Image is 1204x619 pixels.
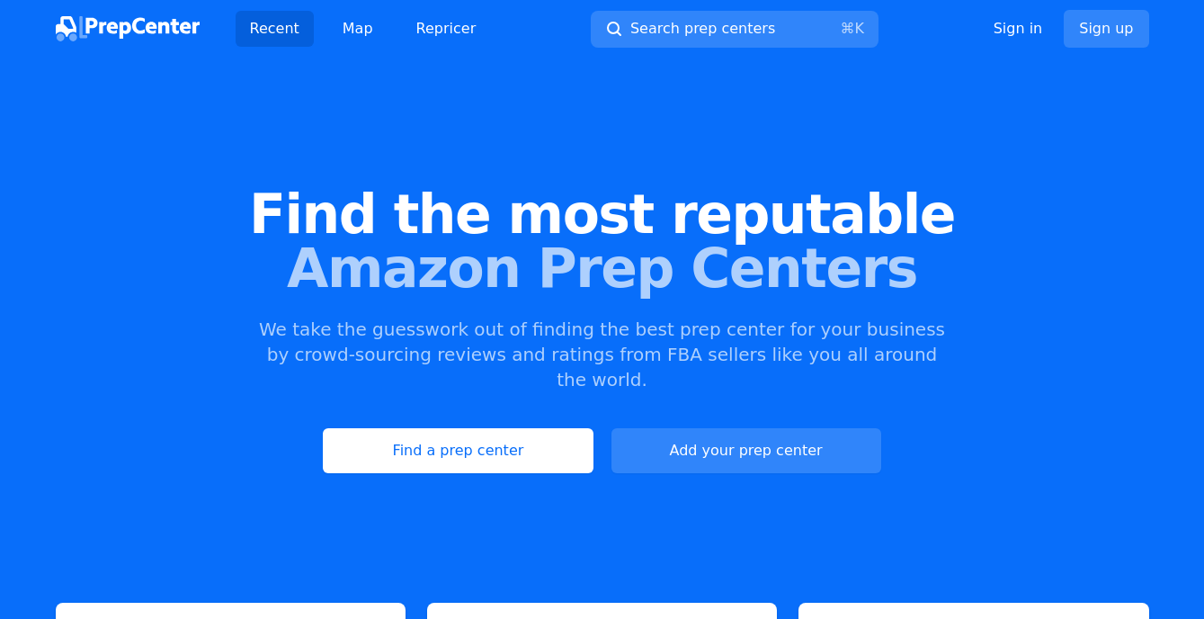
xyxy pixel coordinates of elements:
span: Find the most reputable [29,187,1175,241]
a: Find a prep center [323,428,593,473]
kbd: ⌘ [840,20,854,37]
a: Repricer [402,11,491,47]
a: Add your prep center [611,428,881,473]
img: PrepCenter [56,16,200,41]
a: Sign up [1064,10,1148,48]
a: Map [328,11,388,47]
p: We take the guesswork out of finding the best prep center for your business by crowd-sourcing rev... [257,317,948,392]
a: Recent [236,11,314,47]
kbd: K [854,20,864,37]
span: Amazon Prep Centers [29,241,1175,295]
button: Search prep centers⌘K [591,11,878,48]
span: Search prep centers [630,18,775,40]
a: Sign in [994,18,1043,40]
